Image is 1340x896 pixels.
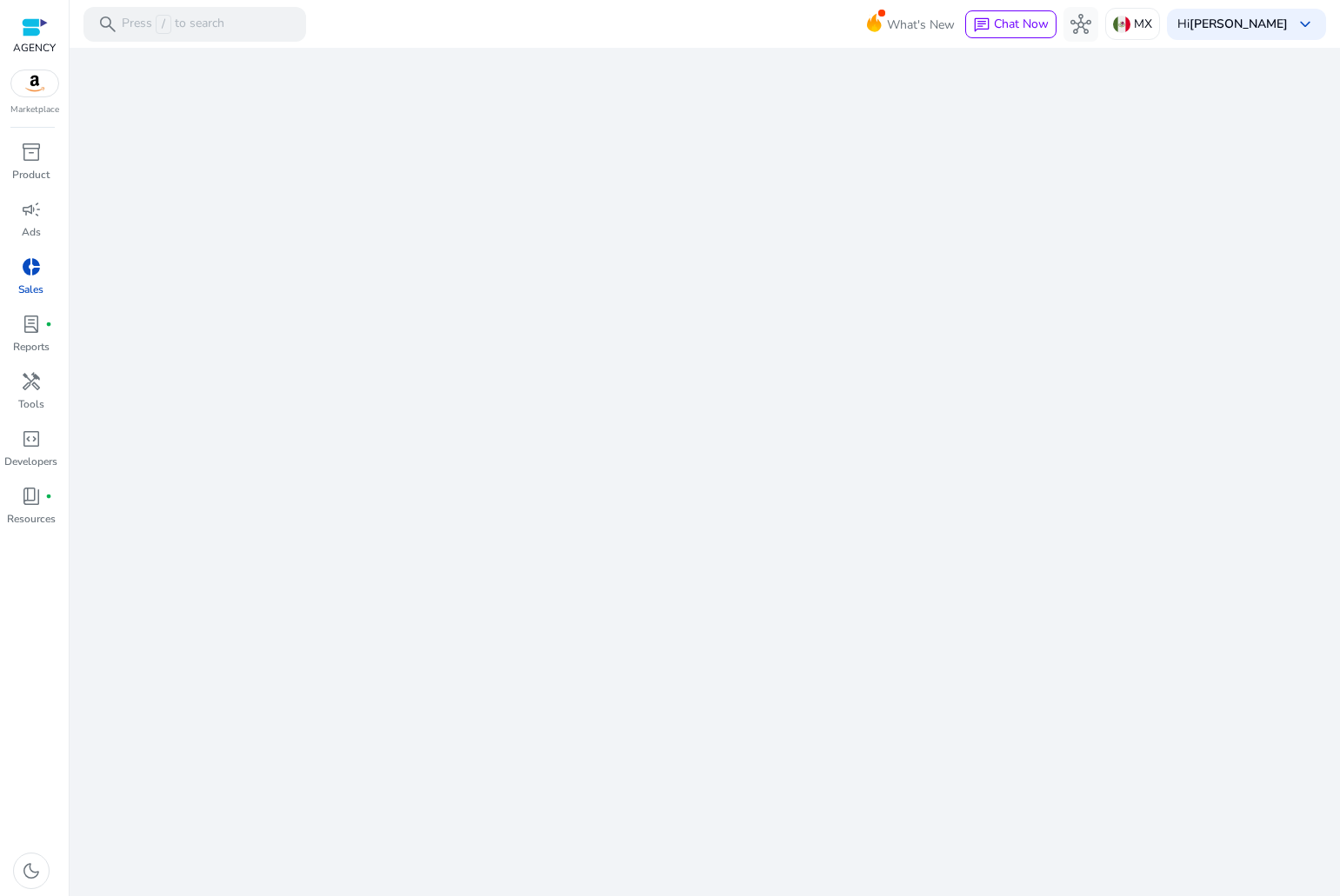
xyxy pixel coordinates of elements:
[1070,14,1091,35] span: hub
[1190,16,1288,32] b: [PERSON_NAME]
[10,103,59,116] p: Marketplace
[21,314,42,335] span: lab_profile
[13,40,56,56] p: AGENCY
[1063,7,1098,42] button: hub
[45,321,52,328] span: fiber_manual_record
[994,16,1049,32] span: Chat Now
[11,70,58,96] img: amazon.svg
[13,339,50,355] p: Reports
[21,142,42,163] span: inventory_2
[21,486,42,507] span: book_4
[156,15,171,34] span: /
[21,256,42,277] span: donut_small
[21,199,42,220] span: campaign
[21,428,42,449] span: code_blocks
[1134,9,1152,39] p: MX
[1113,16,1130,33] img: mx.svg
[1295,14,1316,35] span: keyboard_arrow_down
[12,167,50,183] p: Product
[97,14,118,35] span: search
[973,17,990,34] span: chat
[21,860,42,881] span: dark_mode
[21,371,42,392] span: handyman
[1177,18,1288,30] p: Hi
[18,282,43,297] p: Sales
[18,396,44,412] p: Tools
[22,224,41,240] p: Ads
[887,10,955,40] span: What's New
[122,15,224,34] p: Press to search
[7,511,56,527] p: Resources
[4,454,57,469] p: Developers
[965,10,1057,38] button: chatChat Now
[45,493,52,500] span: fiber_manual_record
